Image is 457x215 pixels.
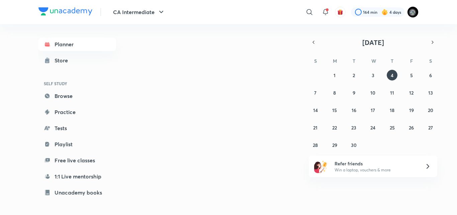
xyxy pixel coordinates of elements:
[370,90,375,96] abbr: September 10, 2025
[38,170,116,183] a: 1:1 Live mentorship
[368,70,378,80] button: September 3, 2025
[387,87,397,98] button: September 11, 2025
[38,105,116,119] a: Practice
[335,167,417,173] p: Win a laptop, vouchers & more
[370,124,375,131] abbr: September 24, 2025
[334,72,336,78] abbr: September 1, 2025
[425,122,436,133] button: September 27, 2025
[38,38,116,51] a: Planner
[362,38,384,47] span: [DATE]
[390,90,394,96] abbr: September 11, 2025
[332,124,337,131] abbr: September 22, 2025
[406,87,417,98] button: September 12, 2025
[371,107,375,113] abbr: September 17, 2025
[428,124,433,131] abbr: September 27, 2025
[407,6,419,18] img: poojita Agrawal
[318,38,428,47] button: [DATE]
[406,122,417,133] button: September 26, 2025
[390,107,394,113] abbr: September 18, 2025
[38,7,92,17] a: Company Logo
[349,87,359,98] button: September 9, 2025
[335,7,346,17] button: avatar
[406,105,417,115] button: September 19, 2025
[310,122,321,133] button: September 21, 2025
[349,140,359,150] button: September 30, 2025
[406,70,417,80] button: September 5, 2025
[38,78,116,89] h6: SELF STUDY
[314,58,317,64] abbr: Sunday
[391,72,393,78] abbr: September 4, 2025
[313,124,317,131] abbr: September 21, 2025
[429,72,432,78] abbr: September 6, 2025
[109,5,169,19] button: CA Intermediate
[409,124,414,131] abbr: September 26, 2025
[368,87,378,98] button: September 10, 2025
[314,90,316,96] abbr: September 7, 2025
[353,72,355,78] abbr: September 2, 2025
[335,160,417,167] h6: Refer friends
[329,122,340,133] button: September 22, 2025
[428,107,433,113] abbr: September 20, 2025
[390,124,395,131] abbr: September 25, 2025
[387,70,397,80] button: September 4, 2025
[337,9,343,15] img: avatar
[351,124,356,131] abbr: September 23, 2025
[38,54,116,67] a: Store
[368,105,378,115] button: September 17, 2025
[55,56,72,64] div: Store
[329,140,340,150] button: September 29, 2025
[428,90,433,96] abbr: September 13, 2025
[387,105,397,115] button: September 18, 2025
[372,72,374,78] abbr: September 3, 2025
[310,140,321,150] button: September 28, 2025
[332,107,337,113] abbr: September 15, 2025
[425,105,436,115] button: September 20, 2025
[38,89,116,103] a: Browse
[391,58,393,64] abbr: Thursday
[381,9,388,15] img: streak
[38,154,116,167] a: Free live classes
[349,122,359,133] button: September 23, 2025
[38,186,116,199] a: Unacademy books
[409,90,414,96] abbr: September 12, 2025
[371,58,376,64] abbr: Wednesday
[333,58,337,64] abbr: Monday
[353,90,355,96] abbr: September 9, 2025
[352,107,356,113] abbr: September 16, 2025
[313,107,318,113] abbr: September 14, 2025
[429,58,432,64] abbr: Saturday
[349,105,359,115] button: September 16, 2025
[333,90,336,96] abbr: September 8, 2025
[353,58,355,64] abbr: Tuesday
[387,122,397,133] button: September 25, 2025
[310,87,321,98] button: September 7, 2025
[329,70,340,80] button: September 1, 2025
[410,58,413,64] abbr: Friday
[38,7,92,15] img: Company Logo
[425,70,436,80] button: September 6, 2025
[329,105,340,115] button: September 15, 2025
[38,138,116,151] a: Playlist
[349,70,359,80] button: September 2, 2025
[409,107,414,113] abbr: September 19, 2025
[351,142,357,148] abbr: September 30, 2025
[310,105,321,115] button: September 14, 2025
[329,87,340,98] button: September 8, 2025
[368,122,378,133] button: September 24, 2025
[313,142,318,148] abbr: September 28, 2025
[425,87,436,98] button: September 13, 2025
[38,121,116,135] a: Tests
[410,72,413,78] abbr: September 5, 2025
[332,142,337,148] abbr: September 29, 2025
[314,160,328,173] img: referral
